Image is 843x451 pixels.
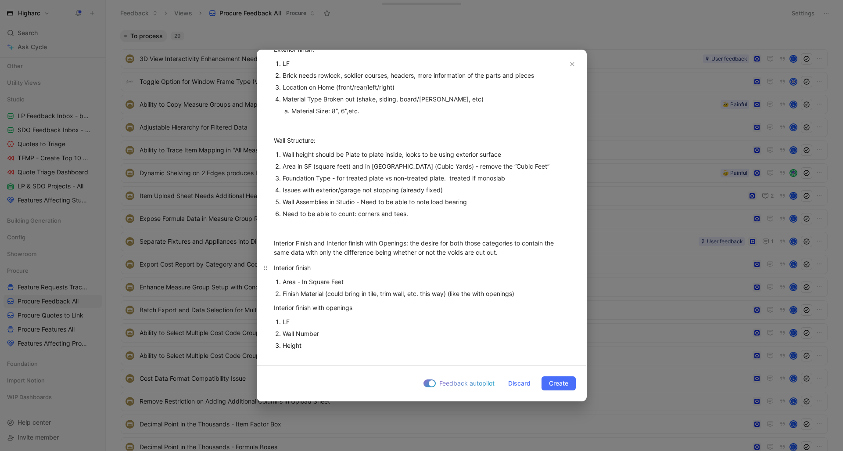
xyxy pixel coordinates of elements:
[542,376,576,390] button: Create
[283,151,501,158] span: Wall height should be Plate to plate inside, looks to be using exterior surface
[283,318,290,325] span: LF
[283,162,549,170] span: Area in SF (square feet) and in [GEOGRAPHIC_DATA] (Cubic Yards) - remove the “Cubic Feet”
[283,278,344,285] span: Area - In Square Feet
[283,174,505,182] span: Foundation Type - for treated plate vs non-treated plate. treated if monoslab
[508,378,531,389] span: Discard
[274,263,570,272] div: Interior finish
[549,378,568,389] span: Create
[283,330,319,337] span: Wall Number
[439,378,495,389] span: Feedback autopilot
[283,290,514,297] span: Finish Material (could bring in tile, trim wall, etc. this way) (like the with openings)
[283,210,408,217] span: Need to be able to count: corners and tees.
[283,198,467,206] span: Wall Assemblies in Studio - Need to be able to note load bearing
[291,107,359,115] span: Material Size: 8”, 6”,etc.
[283,72,534,79] span: Brick needs rowlock, soldier courses, headers, more information of the parts and pieces
[421,378,497,389] button: Feedback autopilot
[274,136,570,145] div: Wall Structure:
[274,238,570,257] div: Interior Finish and Interior finish with Openings: the desire for both those categories to contai...
[283,342,301,349] span: Height
[283,83,395,91] span: Location on Home (front/rear/left/right)
[501,376,538,390] button: Discard
[283,60,290,67] span: LF
[283,95,484,103] span: Material Type Broken out (shake, siding, board/[PERSON_NAME], etc)
[283,186,443,194] span: Issues with exterior/garage not stopping (already fixed)
[274,303,570,312] div: Interior finish with openings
